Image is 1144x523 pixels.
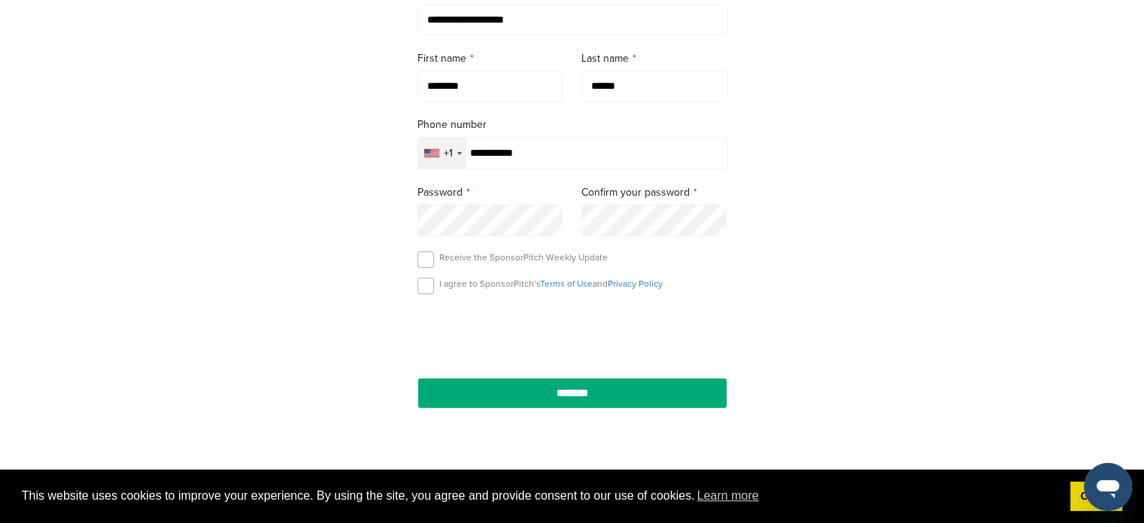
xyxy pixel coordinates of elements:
label: Phone number [417,117,727,133]
p: I agree to SponsorPitch’s and [439,278,663,290]
label: Last name [581,50,727,67]
label: Password [417,184,563,201]
div: +1 [444,148,453,159]
div: Selected country [418,138,466,169]
a: learn more about cookies [695,485,761,507]
a: dismiss cookie message [1070,482,1122,512]
label: Confirm your password [581,184,727,201]
iframe: reCAPTCHA [487,312,658,356]
span: This website uses cookies to improve your experience. By using the site, you agree and provide co... [22,485,1058,507]
iframe: Button to launch messaging window [1084,463,1132,511]
p: Receive the SponsorPitch Weekly Update [439,251,608,263]
label: First name [417,50,563,67]
a: Privacy Policy [608,278,663,289]
a: Terms of Use [540,278,593,289]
